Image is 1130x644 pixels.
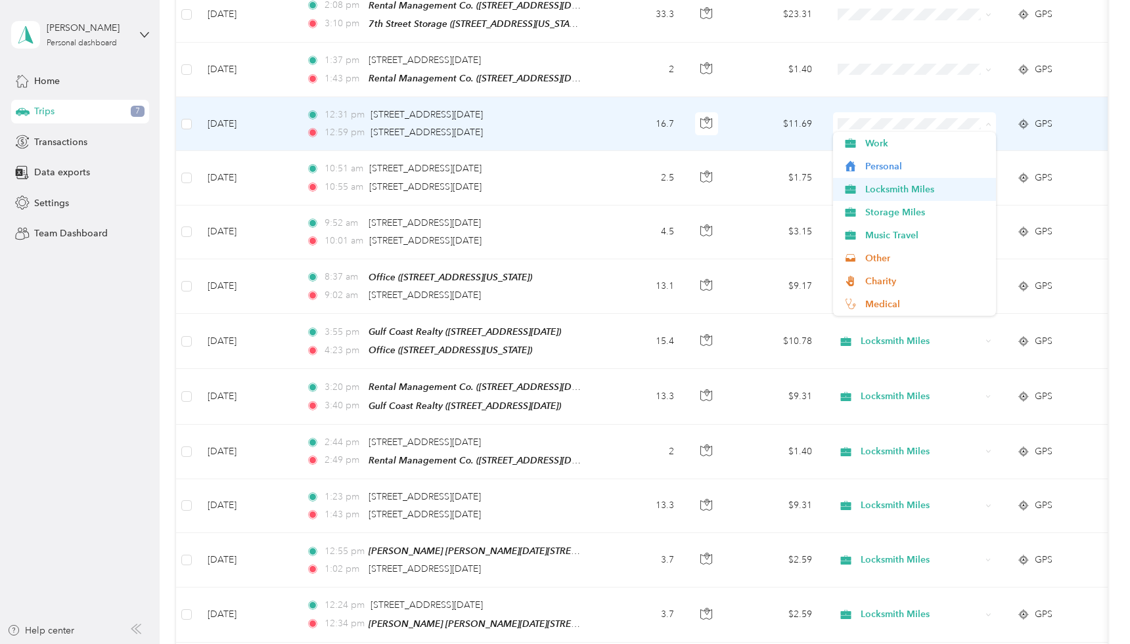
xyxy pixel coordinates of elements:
[325,216,362,230] span: 9:52 am
[325,16,362,31] span: 3:10 pm
[325,562,362,576] span: 1:02 pm
[369,18,584,30] span: 7th Street Storage ([STREET_ADDRESS][US_STATE])
[369,326,561,337] span: Gulf Coast Realty ([STREET_ADDRESS][DATE])
[369,345,532,355] span: Office ([STREET_ADDRESS][US_STATE])
[197,97,296,151] td: [DATE]
[598,43,685,97] td: 2
[1035,389,1052,404] span: GPS
[865,160,987,173] span: Personal
[731,314,823,369] td: $10.78
[325,490,362,504] span: 1:23 pm
[731,151,823,205] td: $1.75
[34,226,108,240] span: Team Dashboard
[34,196,69,210] span: Settings
[47,21,129,35] div: [PERSON_NAME]
[197,588,296,642] td: [DATE]
[598,369,685,424] td: 13.3
[598,425,685,479] td: 2
[325,288,362,303] span: 9:02 am
[197,425,296,479] td: [DATE]
[325,270,362,284] span: 8:37 am
[369,272,532,282] span: Office ([STREET_ADDRESS][US_STATE])
[369,54,481,66] span: [STREET_ADDRESS][DATE]
[369,546,660,557] span: [PERSON_NAME] [PERSON_NAME][DATE][STREET_ADDRESS][DATE])
[197,369,296,424] td: [DATE]
[598,588,685,642] td: 3.7
[369,73,592,84] span: Rental Management Co. ([STREET_ADDRESS][DATE])
[865,274,987,288] span: Charity
[865,137,987,150] span: Work
[1056,570,1130,644] iframe: Everlance-gr Chat Button Frame
[197,314,296,369] td: [DATE]
[197,205,296,259] td: [DATE]
[325,544,362,559] span: 12:55 pm
[197,533,296,588] td: [DATE]
[861,389,981,404] span: Locksmith Miles
[731,479,823,533] td: $9.31
[325,435,362,450] span: 2:44 pm
[598,205,685,259] td: 4.5
[369,181,482,192] span: [STREET_ADDRESS][DATE]
[325,234,363,248] span: 10:01 am
[731,533,823,588] td: $2.59
[325,598,365,612] span: 12:24 pm
[861,553,981,567] span: Locksmith Miles
[598,97,685,151] td: 16.7
[325,343,362,358] span: 4:23 pm
[369,400,561,411] span: Gulf Coast Realty ([STREET_ADDRESS][DATE])
[369,235,482,246] span: [STREET_ADDRESS][DATE]
[865,297,987,311] span: Medical
[369,437,481,448] span: [STREET_ADDRESS][DATE]
[369,381,592,393] span: Rental Management Co. ([STREET_ADDRESS][DATE])
[371,127,483,138] span: [STREET_ADDRESS][DATE]
[325,380,362,395] span: 3:20 pm
[325,108,365,122] span: 12:31 pm
[598,151,685,205] td: 2.5
[1035,279,1052,293] span: GPS
[731,425,823,479] td: $1.40
[865,251,987,265] span: Other
[371,109,483,120] span: [STREET_ADDRESS][DATE]
[34,74,60,88] span: Home
[34,135,87,149] span: Transactions
[47,39,117,47] div: Personal dashboard
[325,398,362,413] span: 3:40 pm
[371,599,483,611] span: [STREET_ADDRESS][DATE]
[325,453,362,467] span: 2:49 pm
[1035,225,1052,239] span: GPS
[861,607,981,622] span: Locksmith Miles
[731,369,823,424] td: $9.31
[197,151,296,205] td: [DATE]
[1035,7,1052,22] span: GPS
[1035,444,1052,459] span: GPS
[1035,498,1052,513] span: GPS
[731,259,823,314] td: $9.17
[865,228,987,242] span: Music Travel
[369,163,482,174] span: [STREET_ADDRESS][DATE]
[731,43,823,97] td: $1.40
[325,507,362,522] span: 1:43 pm
[325,53,362,68] span: 1:37 pm
[369,217,481,228] span: [STREET_ADDRESS][DATE]
[197,259,296,314] td: [DATE]
[861,334,981,349] span: Locksmith Miles
[325,180,363,194] span: 10:55 am
[369,618,660,630] span: [PERSON_NAME] [PERSON_NAME][DATE][STREET_ADDRESS][DATE])
[1035,62,1052,77] span: GPS
[7,624,74,637] button: Help center
[1035,334,1052,349] span: GPS
[598,479,685,533] td: 13.3
[325,616,362,631] span: 12:34 pm
[1035,117,1052,131] span: GPS
[197,479,296,533] td: [DATE]
[865,182,987,196] span: Locksmith Miles
[1035,171,1052,185] span: GPS
[131,106,145,118] span: 7
[369,455,592,466] span: Rental Management Co. ([STREET_ADDRESS][DATE])
[1035,553,1052,567] span: GPS
[598,533,685,588] td: 3.7
[197,43,296,97] td: [DATE]
[325,125,365,140] span: 12:59 pm
[369,290,481,301] span: [STREET_ADDRESS][DATE]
